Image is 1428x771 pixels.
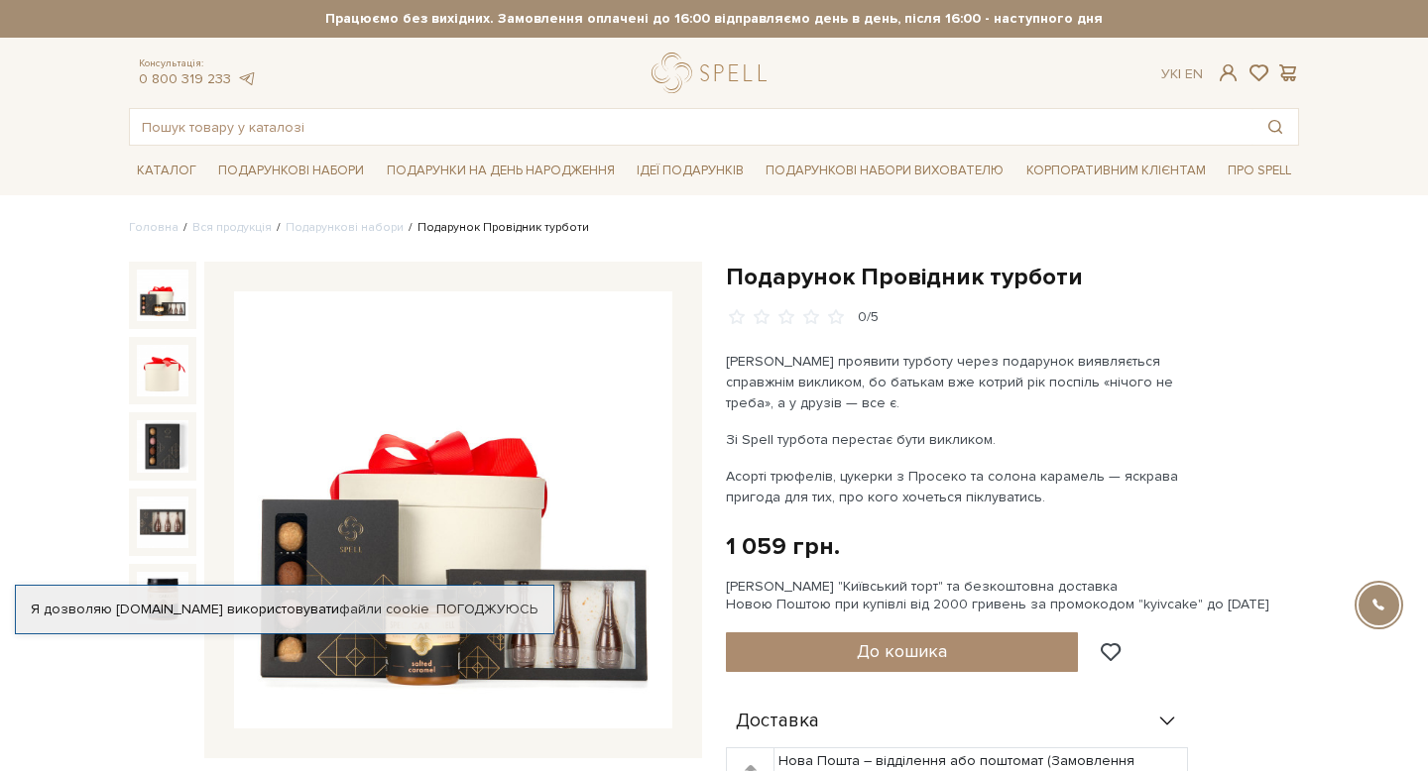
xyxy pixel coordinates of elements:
strong: Працюємо без вихідних. Замовлення оплачені до 16:00 відправляємо день в день, після 16:00 - насту... [129,10,1299,28]
div: 0/5 [858,308,879,327]
a: En [1185,65,1203,82]
p: [PERSON_NAME] проявити турботу через подарунок виявляється справжнім викликом, бо батькам вже кот... [726,351,1191,413]
p: Зі Spell турбота перестає бути викликом. [726,429,1191,450]
img: Подарунок Провідник турботи [137,572,188,623]
a: Подарунки на День народження [379,156,623,186]
a: Подарункові набори [210,156,372,186]
span: | [1178,65,1181,82]
img: Подарунок Провідник турботи [234,291,672,729]
div: Я дозволяю [DOMAIN_NAME] використовувати [16,601,553,618]
a: Подарункові набори [286,220,404,235]
a: Ідеї подарунків [629,156,752,186]
a: logo [652,53,775,93]
a: 0 800 319 233 [139,70,231,87]
input: Пошук товару у каталозі [130,109,1252,145]
button: До кошика [726,632,1078,672]
p: Асорті трюфелів, цукерки з Просеко та солона карамель — яскрава пригода для тих, про кого хочетьс... [726,466,1191,507]
a: Каталог [129,156,204,186]
button: Пошук товару у каталозі [1252,109,1298,145]
a: Головна [129,220,178,235]
h1: Подарунок Провідник турботи [726,262,1299,292]
span: Доставка [736,713,819,730]
a: файли cookie [339,601,429,617]
img: Подарунок Провідник турботи [137,270,188,321]
a: Корпоративним клієнтам [1018,154,1214,187]
div: 1 059 грн. [726,531,840,562]
img: Подарунок Провідник турботи [137,420,188,472]
li: Подарунок Провідник турботи [404,219,589,237]
div: Ук [1161,65,1203,83]
img: Подарунок Провідник турботи [137,345,188,396]
div: [PERSON_NAME] "Київський торт" та безкоштовна доставка Новою Поштою при купівлі від 2000 гривень ... [726,578,1299,613]
a: Подарункові набори вихователю [758,154,1011,187]
span: До кошика [857,640,947,662]
a: Про Spell [1220,156,1299,186]
a: Погоджуюсь [436,601,537,618]
img: Подарунок Провідник турботи [137,496,188,548]
a: telegram [236,70,256,87]
span: Консультація: [139,57,256,70]
a: Вся продукція [192,220,272,235]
